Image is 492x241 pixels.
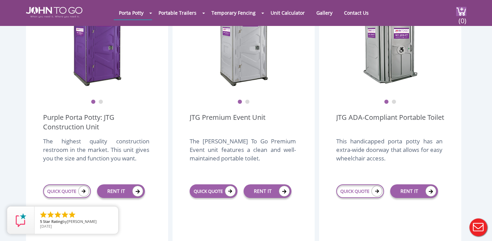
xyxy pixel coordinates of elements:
[363,2,418,87] img: ADA Handicapped Accessible Unit
[68,211,76,219] li: 
[61,211,69,219] li: 
[311,6,338,19] a: Gallery
[54,211,62,219] li: 
[390,184,438,198] a: RENT IT
[339,6,374,19] a: Contact Us
[190,137,296,170] div: The [PERSON_NAME] To Go Premium Event unit features a clean and well-maintained portable toilet.
[43,137,149,170] div: The highest quality construction restroom in the market. This unit gives you the size and functio...
[153,6,202,19] a: Portable Trailers
[392,100,396,104] button: 2 of 2
[190,113,265,132] a: JTG Premium Event Unit
[67,219,97,224] span: [PERSON_NAME]
[245,100,250,104] button: 2 of 2
[91,100,96,104] button: 1 of 2
[458,11,466,25] span: (0)
[43,113,151,132] a: Purple Porta Potty: JTG Construction Unit
[98,100,103,104] button: 2 of 2
[46,211,55,219] li: 
[40,219,113,224] span: by
[265,6,310,19] a: Unit Calculator
[40,219,42,224] span: 5
[384,100,389,104] button: 1 of 2
[190,184,237,198] a: QUICK QUOTE
[456,7,466,16] img: cart a
[40,224,52,229] span: [DATE]
[114,6,149,19] a: Porta Potty
[39,211,47,219] li: 
[336,184,384,198] a: QUICK QUOTE
[465,214,492,241] button: Live Chat
[244,184,291,198] a: RENT IT
[97,184,145,198] a: RENT IT
[336,137,442,170] div: This handicapped porta potty has an extra-wide doorway that allows for easy wheelchair access.
[336,113,444,132] a: JTG ADA-Compliant Portable Toilet
[43,219,63,224] span: Star Rating
[43,184,91,198] a: QUICK QUOTE
[26,7,82,18] img: JOHN to go
[14,213,28,227] img: Review Rating
[206,6,261,19] a: Temporary Fencing
[237,100,242,104] button: 1 of 2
